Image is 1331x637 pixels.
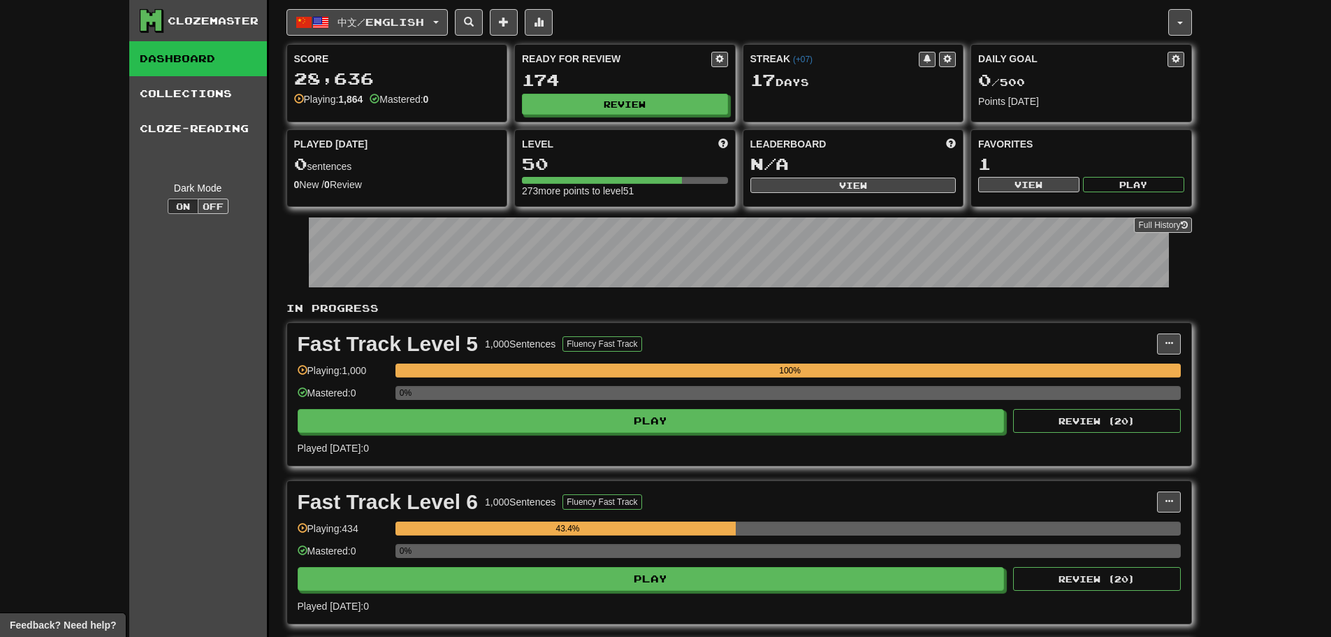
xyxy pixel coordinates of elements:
button: On [168,199,198,214]
button: More stats [525,9,553,36]
span: / 500 [978,76,1025,88]
div: New / Review [294,178,500,192]
div: Daily Goal [978,52,1168,67]
strong: 1,864 [338,94,363,105]
div: 43.4% [400,522,736,536]
div: Points [DATE] [978,94,1184,108]
div: 273 more points to level 51 [522,184,728,198]
button: 中文/English [286,9,448,36]
div: 28,636 [294,70,500,87]
a: Collections [129,76,267,111]
p: In Progress [286,301,1192,315]
button: View [978,177,1079,192]
div: Dark Mode [140,181,256,195]
div: 50 [522,155,728,173]
button: Fluency Fast Track [562,336,641,352]
a: Cloze-Reading [129,111,267,146]
div: Score [294,52,500,66]
span: Score more points to level up [718,137,728,151]
a: (+07) [793,55,813,64]
span: Played [DATE]: 0 [298,601,369,612]
button: Review (20) [1013,567,1181,591]
button: Review (20) [1013,409,1181,433]
span: 0 [978,70,991,90]
button: Review [522,94,728,115]
button: Add sentence to collection [490,9,518,36]
span: Leaderboard [750,137,827,151]
span: N/A [750,154,789,173]
div: 1,000 Sentences [485,495,555,509]
button: View [750,178,957,193]
div: sentences [294,155,500,173]
div: Ready for Review [522,52,711,66]
span: Played [DATE] [294,137,368,151]
strong: 0 [294,179,300,190]
div: Day s [750,71,957,90]
div: 1,000 Sentences [485,337,555,351]
div: Playing: 434 [298,522,388,545]
div: Fast Track Level 6 [298,492,479,513]
div: Playing: 1,000 [298,364,388,387]
div: Fast Track Level 5 [298,334,479,355]
button: Play [298,567,1005,591]
span: Open feedback widget [10,618,116,632]
button: Search sentences [455,9,483,36]
strong: 0 [423,94,429,105]
div: 174 [522,71,728,89]
a: Full History [1134,217,1191,233]
button: Fluency Fast Track [562,494,641,510]
button: Off [198,199,228,214]
div: Playing: [294,92,363,106]
span: Played [DATE]: 0 [298,443,369,454]
span: This week in points, UTC [946,137,956,151]
span: 0 [294,154,307,173]
div: 100% [400,364,1181,378]
div: Favorites [978,137,1184,151]
div: Streak [750,52,919,66]
span: 中文 / English [337,16,424,28]
div: Mastered: 0 [298,386,388,409]
div: 1 [978,155,1184,173]
strong: 0 [324,179,330,190]
div: Mastered: 0 [298,544,388,567]
span: 17 [750,70,776,90]
button: Play [298,409,1005,433]
button: Play [1083,177,1184,192]
div: Mastered: [370,92,428,106]
span: Level [522,137,553,151]
a: Dashboard [129,41,267,76]
div: Clozemaster [168,14,259,28]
